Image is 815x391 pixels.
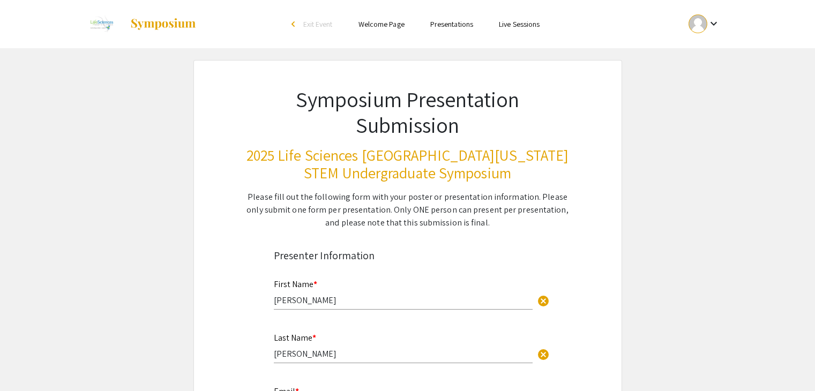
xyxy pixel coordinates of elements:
[537,348,550,361] span: cancel
[291,21,298,27] div: arrow_back_ios
[8,343,46,383] iframe: Chat
[274,348,533,359] input: Type Here
[274,247,542,264] div: Presenter Information
[499,19,540,29] a: Live Sessions
[533,289,554,311] button: Clear
[430,19,473,29] a: Presentations
[130,18,197,31] img: Symposium by ForagerOne
[677,12,731,36] button: Expand account dropdown
[246,86,570,138] h1: Symposium Presentation Submission
[84,11,197,37] a: 2025 Life Sciences South Florida STEM Undergraduate Symposium
[707,17,720,30] mat-icon: Expand account dropdown
[274,332,316,343] mat-label: Last Name
[246,191,570,229] div: Please fill out the following form with your poster or presentation information. Please only subm...
[274,295,533,306] input: Type Here
[246,146,570,182] h3: 2025 Life Sciences [GEOGRAPHIC_DATA][US_STATE] STEM Undergraduate Symposium
[533,343,554,364] button: Clear
[274,279,317,290] mat-label: First Name
[303,19,333,29] span: Exit Event
[358,19,405,29] a: Welcome Page
[84,11,119,37] img: 2025 Life Sciences South Florida STEM Undergraduate Symposium
[537,295,550,307] span: cancel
